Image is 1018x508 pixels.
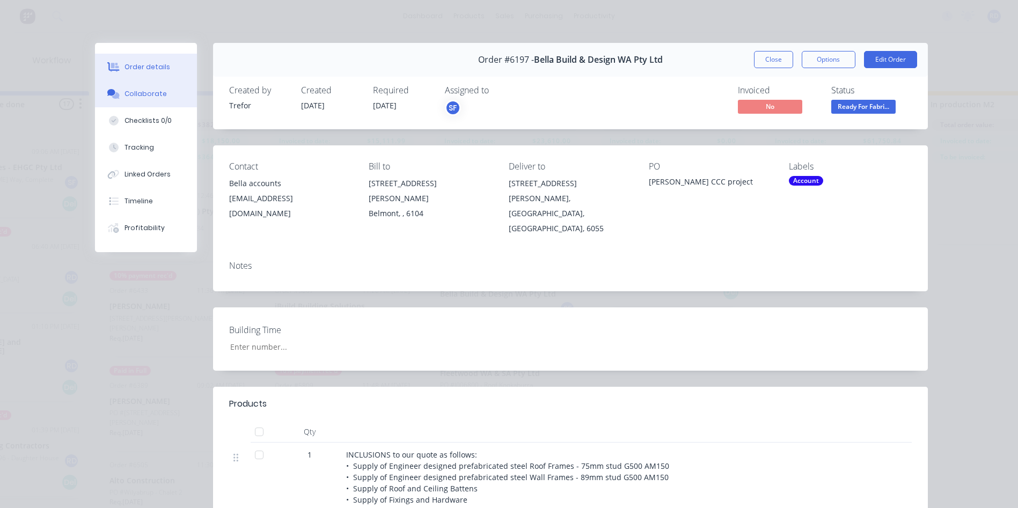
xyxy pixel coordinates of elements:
div: Assigned to [445,85,552,95]
div: Profitability [124,223,165,233]
div: PO [649,161,772,172]
div: Created by [229,85,288,95]
div: Status [831,85,912,95]
span: Order #6197 - [478,55,534,65]
button: Timeline [95,188,197,215]
div: Tracking [124,143,154,152]
button: Collaborate [95,80,197,107]
div: Linked Orders [124,170,171,179]
div: [PERSON_NAME] CCC project [649,176,772,191]
div: [STREET_ADDRESS][PERSON_NAME] [369,176,492,206]
div: [PERSON_NAME], [GEOGRAPHIC_DATA], [GEOGRAPHIC_DATA], 6055 [509,191,632,236]
button: Linked Orders [95,161,197,188]
div: Contact [229,161,352,172]
div: Order details [124,62,170,72]
div: Bella accounts [229,176,352,191]
button: Options [802,51,855,68]
div: [STREET_ADDRESS] [509,176,632,191]
div: Deliver to [509,161,632,172]
div: Checklists 0/0 [124,116,172,126]
div: Bill to [369,161,492,172]
button: Edit Order [864,51,917,68]
button: Profitability [95,215,197,241]
button: Order details [95,54,197,80]
span: 1 [307,449,312,460]
button: Tracking [95,134,197,161]
div: [STREET_ADDRESS][PERSON_NAME]Belmont, , 6104 [369,176,492,221]
div: Notes [229,261,912,271]
div: Bella accounts[EMAIL_ADDRESS][DOMAIN_NAME] [229,176,352,221]
div: Timeline [124,196,153,206]
button: Ready For Fabri... [831,100,896,116]
span: Ready For Fabri... [831,100,896,113]
div: Labels [789,161,912,172]
span: Bella Build & Design WA Pty Ltd [534,55,663,65]
input: Enter number... [221,338,363,355]
div: Account [789,176,823,186]
label: Building Time [229,323,363,336]
div: Collaborate [124,89,167,99]
div: Created [301,85,360,95]
div: Required [373,85,432,95]
button: Checklists 0/0 [95,107,197,134]
span: No [738,100,802,113]
div: Trefor [229,100,288,111]
span: [DATE] [373,100,397,111]
div: Belmont, , 6104 [369,206,492,221]
button: Close [754,51,793,68]
div: [STREET_ADDRESS][PERSON_NAME], [GEOGRAPHIC_DATA], [GEOGRAPHIC_DATA], 6055 [509,176,632,236]
div: Qty [277,421,342,443]
div: Products [229,397,267,410]
span: [DATE] [301,100,325,111]
button: SF [445,100,461,116]
div: [EMAIL_ADDRESS][DOMAIN_NAME] [229,191,352,221]
div: Invoiced [738,85,818,95]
